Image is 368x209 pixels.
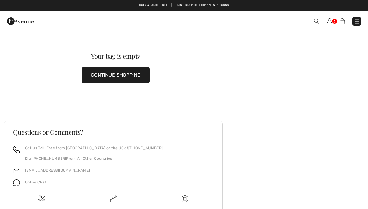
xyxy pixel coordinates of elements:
[82,67,150,83] button: CONTINUE SHOPPING
[13,168,20,174] img: email
[354,18,360,25] img: Menu
[13,129,213,135] h3: Questions or Comments?
[7,15,34,27] img: 1ère Avenue
[32,156,66,161] a: [PHONE_NUMBER]
[340,18,345,24] img: Shopping Bag
[7,18,34,24] a: 1ère Avenue
[13,179,20,186] img: chat
[15,53,216,59] div: Your bag is empty
[128,146,163,150] a: [PHONE_NUMBER]
[182,195,188,202] img: Free shipping on orders over $99
[25,180,46,184] span: Online Chat
[25,156,163,161] p: Dial From All Other Countries
[327,18,332,25] img: My Info
[25,168,90,173] a: [EMAIL_ADDRESS][DOMAIN_NAME]
[38,195,45,202] img: Free shipping on orders over $99
[25,145,163,151] p: Call us Toll-Free from [GEOGRAPHIC_DATA] or the US at
[110,195,117,202] img: Delivery is a breeze since we pay the duties!
[314,19,319,24] img: Search
[13,146,20,153] img: call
